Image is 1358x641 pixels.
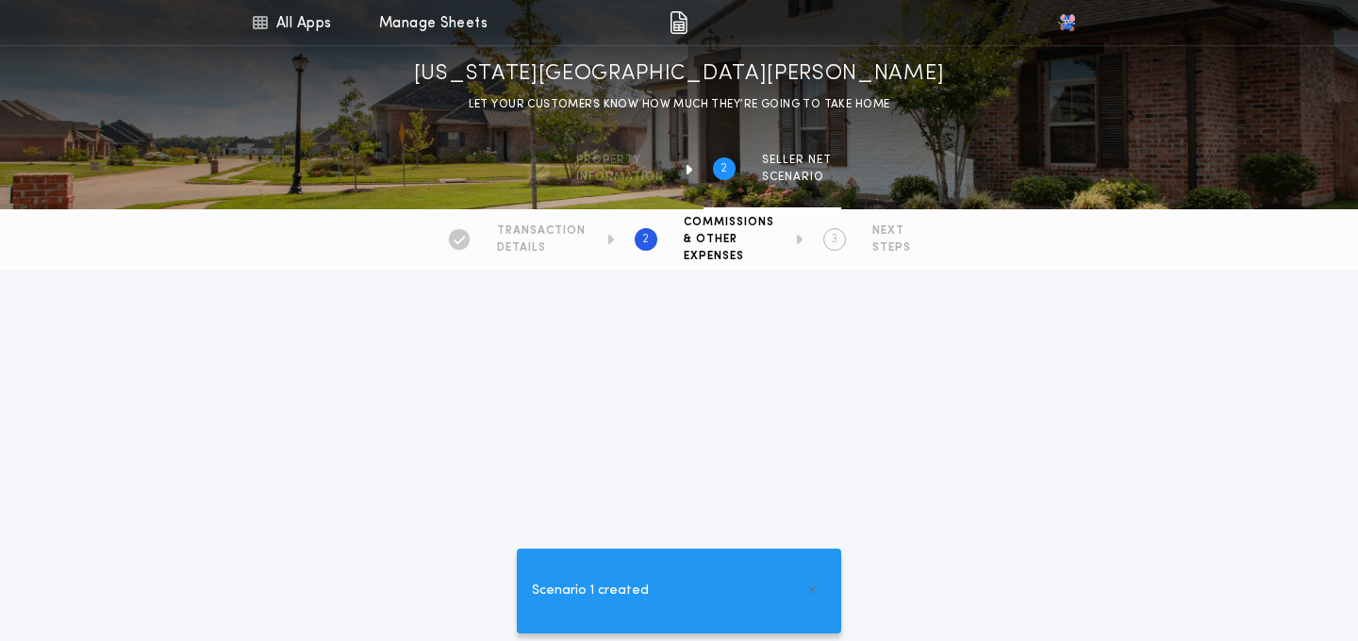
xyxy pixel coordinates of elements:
[762,153,832,168] span: SELLER NET
[532,581,649,601] span: Scenario 1 created
[576,153,664,168] span: Property
[872,223,911,238] span: NEXT
[720,161,727,176] h2: 2
[684,249,774,264] span: EXPENSES
[642,232,649,247] h2: 2
[1057,13,1076,32] img: vs-icon
[414,59,944,90] h1: [US_STATE][GEOGRAPHIC_DATA][PERSON_NAME]
[684,232,774,247] span: & OTHER
[831,232,837,247] h2: 3
[497,223,586,238] span: TRANSACTION
[576,170,664,185] span: information
[762,170,832,185] span: SCENARIO
[872,240,911,255] span: STEPS
[670,11,687,34] img: img
[469,95,890,114] p: LET YOUR CUSTOMERS KNOW HOW MUCH THEY’RE GOING TO TAKE HOME
[684,215,774,230] span: COMMISSIONS
[497,240,586,255] span: DETAILS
